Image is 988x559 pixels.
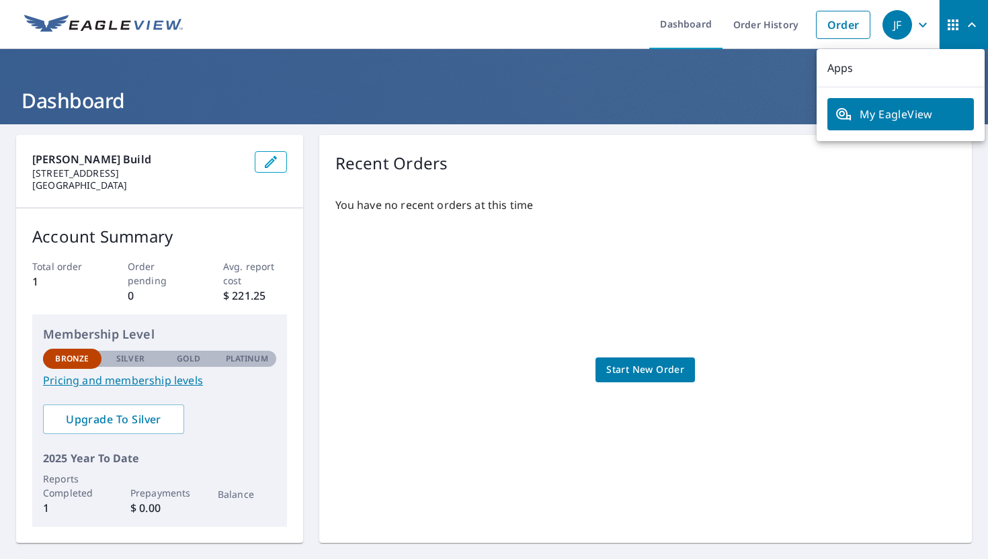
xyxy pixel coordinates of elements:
p: Apps [817,49,985,87]
p: Total order [32,259,96,273]
a: My EagleView [827,98,974,130]
div: JF [882,10,912,40]
p: Avg. report cost [223,259,287,288]
p: 1 [32,273,96,290]
span: My EagleView [835,106,966,122]
p: Platinum [226,353,268,365]
p: $ 221.25 [223,288,287,304]
a: Upgrade To Silver [43,404,184,434]
p: [STREET_ADDRESS] [32,167,244,179]
p: 1 [43,500,101,516]
p: 0 [128,288,192,304]
a: Order [816,11,870,39]
p: Gold [177,353,200,365]
p: Order pending [128,259,192,288]
p: Membership Level [43,325,276,343]
p: 2025 Year To Date [43,450,276,466]
p: Bronze [55,353,89,365]
p: Balance [218,487,276,501]
h1: Dashboard [16,87,972,114]
p: Recent Orders [335,151,448,175]
p: Prepayments [130,486,189,500]
p: Reports Completed [43,472,101,500]
p: [GEOGRAPHIC_DATA] [32,179,244,191]
a: Pricing and membership levels [43,372,276,388]
p: $ 0.00 [130,500,189,516]
p: Account Summary [32,224,287,249]
p: Silver [116,353,145,365]
img: EV Logo [24,15,183,35]
p: [PERSON_NAME] build [32,151,244,167]
p: You have no recent orders at this time [335,197,956,213]
span: Start New Order [606,361,684,378]
span: Upgrade To Silver [54,412,173,427]
a: Start New Order [595,357,695,382]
